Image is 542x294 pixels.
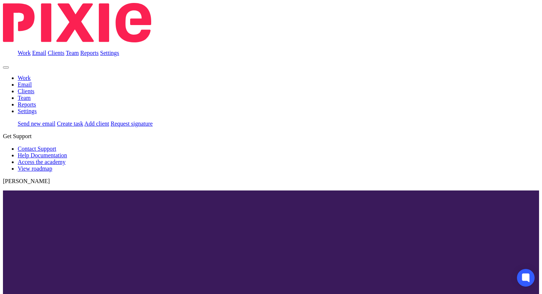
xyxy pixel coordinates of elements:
[18,146,56,152] a: Contact Support
[66,50,79,56] a: Team
[18,81,32,88] a: Email
[80,50,99,56] a: Reports
[3,133,32,139] span: Get Support
[18,159,66,165] a: Access the academy
[32,50,46,56] a: Email
[3,178,539,185] p: [PERSON_NAME]
[18,75,31,81] a: Work
[18,120,55,127] a: Send new email
[18,50,31,56] a: Work
[100,50,119,56] a: Settings
[3,3,151,42] img: Pixie
[111,120,153,127] a: Request signature
[18,165,52,172] a: View roadmap
[84,120,109,127] a: Add client
[18,108,37,114] a: Settings
[18,88,34,94] a: Clients
[48,50,64,56] a: Clients
[18,152,67,158] a: Help Documentation
[18,95,31,101] a: Team
[18,101,36,108] a: Reports
[57,120,83,127] a: Create task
